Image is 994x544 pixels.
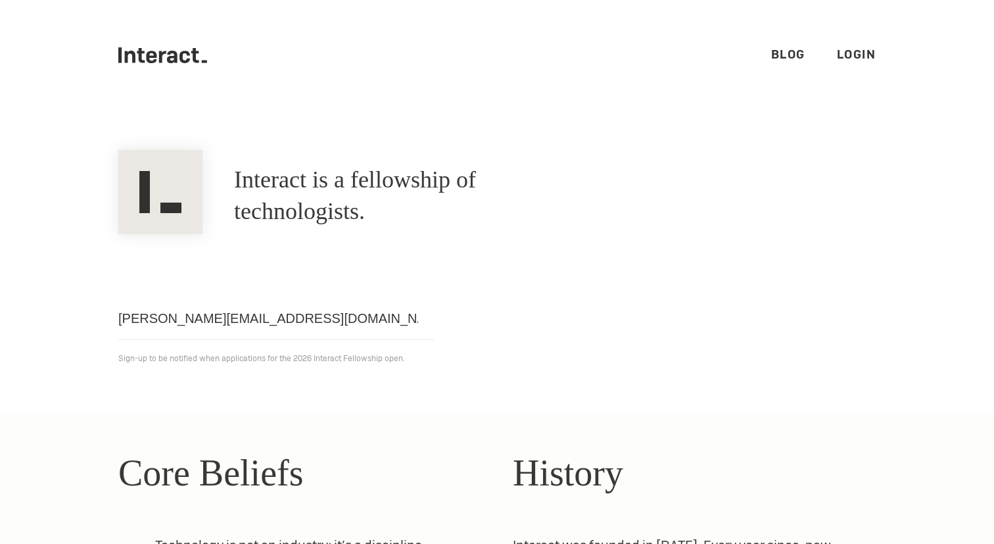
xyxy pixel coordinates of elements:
[118,150,202,234] img: Interact Logo
[118,445,481,501] h2: Core Beliefs
[837,47,876,62] a: Login
[118,297,434,340] input: Email address...
[771,47,805,62] a: Blog
[513,445,876,501] h2: History
[118,351,876,366] p: Sign-up to be notified when applications for the 2026 Interact Fellowship open.
[234,164,589,228] h1: Interact is a fellowship of technologists.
